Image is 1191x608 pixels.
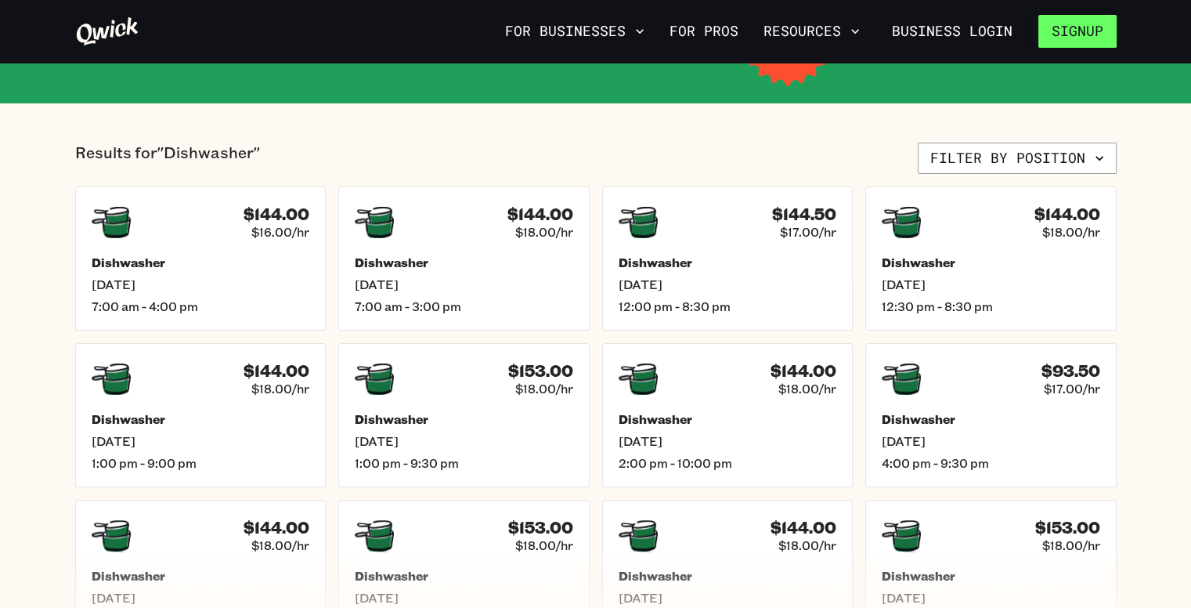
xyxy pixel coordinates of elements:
h4: $144.50 [772,204,836,224]
a: $144.00$18.00/hrDishwasher[DATE]1:00 pm - 9:00 pm [75,343,327,487]
button: For Businesses [499,18,651,45]
button: Resources [757,18,866,45]
h5: Dishwasher [355,411,573,427]
h5: Dishwasher [92,411,310,427]
h4: $144.00 [771,518,836,537]
h4: $153.00 [1035,518,1100,537]
span: $18.00/hr [1042,537,1100,553]
h5: Dishwasher [619,568,837,584]
a: $144.00$18.00/hrDishwasher[DATE]12:30 pm - 8:30 pm [865,186,1117,331]
span: 7:00 am - 3:00 pm [355,299,573,314]
a: $144.50$17.00/hrDishwasher[DATE]12:00 pm - 8:30 pm [602,186,854,331]
h4: $144.00 [1034,204,1100,224]
h5: Dishwasher [619,411,837,427]
span: [DATE] [355,590,573,606]
span: $17.00/hr [780,224,836,240]
span: [DATE] [92,277,310,292]
span: $18.00/hr [251,537,309,553]
span: 2:00 pm - 10:00 pm [619,455,837,471]
span: $18.00/hr [515,381,573,396]
span: 1:00 pm - 9:30 pm [355,455,573,471]
span: [DATE] [619,590,837,606]
span: $18.00/hr [778,537,836,553]
h4: $144.00 [244,361,309,381]
h4: $153.00 [508,518,573,537]
h4: $144.00 [507,204,573,224]
h5: Dishwasher [619,255,837,270]
h5: Dishwasher [882,568,1100,584]
a: Business Login [879,15,1026,48]
h5: Dishwasher [882,411,1100,427]
span: $18.00/hr [251,381,309,396]
a: $144.00$18.00/hrDishwasher[DATE]7:00 am - 3:00 pm [338,186,590,331]
span: 12:30 pm - 8:30 pm [882,299,1100,314]
a: $93.50$17.00/hrDishwasher[DATE]4:00 pm - 9:30 pm [865,343,1117,487]
h4: $93.50 [1041,361,1100,381]
button: Filter by position [918,143,1117,174]
h5: Dishwasher [92,568,310,584]
h4: $144.00 [771,361,836,381]
span: [DATE] [92,590,310,606]
p: Results for "Dishwasher" [75,143,260,174]
h5: Dishwasher [355,255,573,270]
span: [DATE] [882,277,1100,292]
h4: $144.00 [244,204,309,224]
h5: Dishwasher [355,568,573,584]
span: [DATE] [882,590,1100,606]
h5: Dishwasher [882,255,1100,270]
span: 7:00 am - 4:00 pm [92,299,310,314]
span: $18.00/hr [1042,224,1100,240]
span: $18.00/hr [778,381,836,396]
span: [DATE] [619,433,837,449]
h5: Dishwasher [92,255,310,270]
h4: $153.00 [508,361,573,381]
button: Signup [1038,15,1117,48]
span: $18.00/hr [515,537,573,553]
a: $144.00$16.00/hrDishwasher[DATE]7:00 am - 4:00 pm [75,186,327,331]
span: $18.00/hr [515,224,573,240]
span: [DATE] [355,433,573,449]
span: 12:00 pm - 8:30 pm [619,299,837,314]
span: 4:00 pm - 9:30 pm [882,455,1100,471]
a: For Pros [663,18,745,45]
a: $144.00$18.00/hrDishwasher[DATE]2:00 pm - 10:00 pm [602,343,854,487]
span: [DATE] [355,277,573,292]
span: [DATE] [882,433,1100,449]
span: [DATE] [92,433,310,449]
a: $153.00$18.00/hrDishwasher[DATE]1:00 pm - 9:30 pm [338,343,590,487]
span: $17.00/hr [1044,381,1100,396]
h4: $144.00 [244,518,309,537]
span: $16.00/hr [251,224,309,240]
span: 1:00 pm - 9:00 pm [92,455,310,471]
span: [DATE] [619,277,837,292]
